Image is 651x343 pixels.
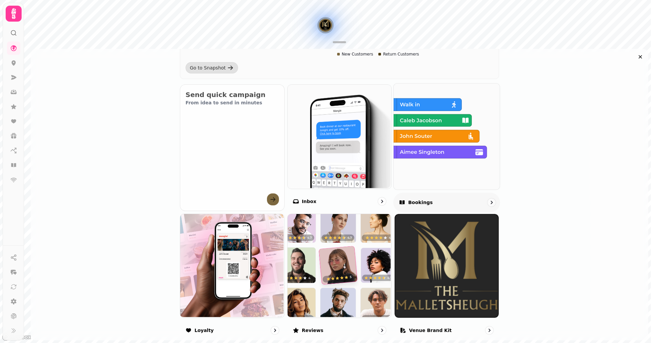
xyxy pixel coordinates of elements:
[635,52,646,62] button: Close drawer
[180,214,285,340] a: LoyaltyLoyalty
[394,214,499,340] a: Venue brand kit
[186,62,238,73] a: Go to Snapshot
[379,327,385,334] svg: go to
[272,327,278,334] svg: go to
[378,52,419,57] div: Return Customers
[302,198,317,205] p: Inbox
[287,84,391,188] img: Inbox
[287,214,392,340] a: ReviewsReviews
[408,199,433,206] p: Bookings
[409,327,452,334] p: Venue brand kit
[488,199,495,206] svg: go to
[379,198,385,205] svg: go to
[395,214,498,318] img: aHR0cHM6Ly9maWxlcy5zdGFtcGVkZS5haS8yNWMyOWU1Mi1jNDAwLTExZWQtYWJiZS0wYTU4YTlmZWFjMDIvbWVkaWEvMzBkZ...
[195,327,214,334] p: Loyalty
[302,327,324,334] p: Reviews
[287,84,392,211] a: InboxInbox
[393,83,499,189] img: Bookings
[320,20,331,33] div: Map marker
[186,90,279,99] h2: Send quick campaign
[2,333,31,341] a: Mapbox logo
[287,213,391,317] img: Reviews
[320,20,331,31] button: The Malletsheugh
[393,83,500,212] a: BookingsBookings
[180,84,285,211] button: Send quick campaignFrom idea to send in minutes
[180,213,284,317] img: Loyalty
[337,52,373,57] div: New Customers
[186,99,279,106] p: From idea to send in minutes
[486,327,493,334] svg: go to
[190,64,226,71] div: Go to Snapshot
